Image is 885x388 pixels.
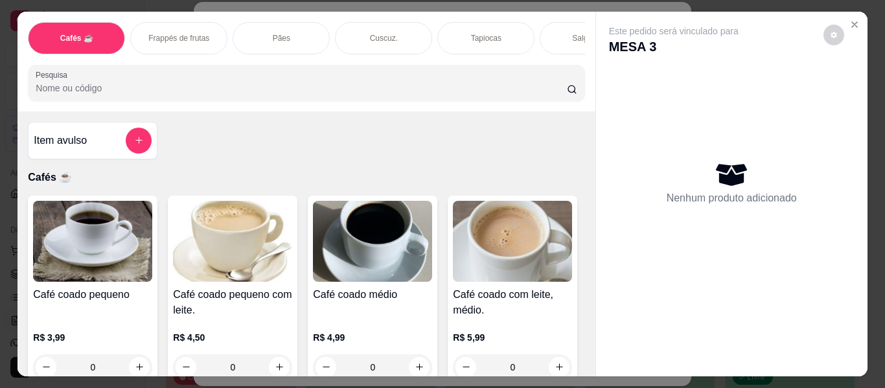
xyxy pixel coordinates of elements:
button: Close [844,14,865,35]
p: R$ 4,99 [313,331,432,344]
button: increase-product-quantity [129,357,150,378]
h4: Café coado com leite, médio. [453,287,572,318]
p: Tapiocas [471,33,501,43]
p: Nenhum produto adicionado [667,190,797,206]
img: product-image [313,201,432,282]
p: Cafés ☕ [60,33,93,43]
button: add-separate-item [126,128,152,154]
button: increase-product-quantity [269,357,290,378]
p: Cafés ☕ [28,170,584,185]
h4: Café coado pequeno com leite. [173,287,292,318]
button: decrease-product-quantity [455,357,476,378]
button: decrease-product-quantity [176,357,196,378]
button: decrease-product-quantity [823,25,844,45]
p: R$ 4,50 [173,331,292,344]
p: Pães [273,33,290,43]
p: Cuscuz. [370,33,398,43]
button: decrease-product-quantity [36,357,56,378]
p: Este pedido será vinculado para [609,25,739,38]
h4: Café coado médio [313,287,432,302]
button: decrease-product-quantity [316,357,336,378]
p: R$ 3,99 [33,331,152,344]
button: increase-product-quantity [409,357,430,378]
p: Salgados [572,33,604,43]
p: R$ 5,99 [453,331,572,344]
label: Pesquisa [36,69,72,80]
p: Frappés de frutas [148,33,209,43]
img: product-image [173,201,292,282]
img: product-image [453,201,572,282]
button: increase-product-quantity [549,357,569,378]
h4: Café coado pequeno [33,287,152,302]
img: product-image [33,201,152,282]
p: MESA 3 [609,38,739,56]
input: Pesquisa [36,82,567,95]
h4: Item avulso [34,133,87,148]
